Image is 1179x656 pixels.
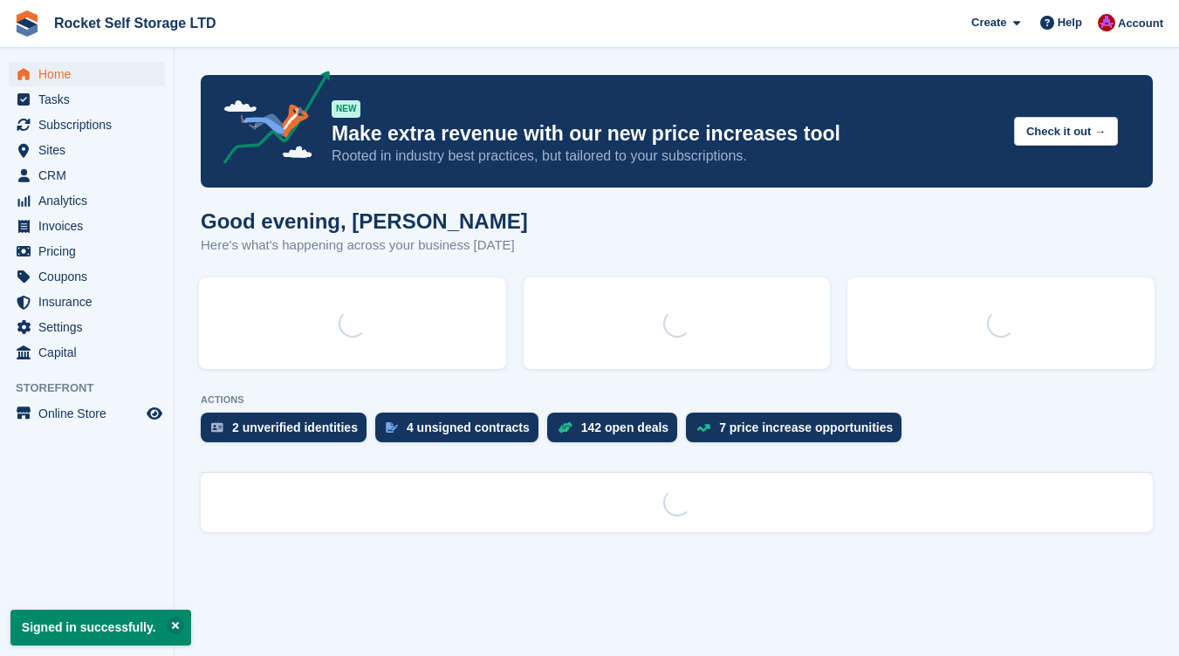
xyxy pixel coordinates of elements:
[332,100,360,118] div: NEW
[375,413,547,451] a: 4 unsigned contracts
[201,236,528,256] p: Here's what's happening across your business [DATE]
[38,188,143,213] span: Analytics
[232,420,358,434] div: 2 unverified identities
[201,394,1153,406] p: ACTIONS
[38,113,143,137] span: Subscriptions
[9,188,165,213] a: menu
[38,290,143,314] span: Insurance
[47,9,223,38] a: Rocket Self Storage LTD
[38,264,143,289] span: Coupons
[558,421,572,434] img: deal-1b604bf984904fb50ccaf53a9ad4b4a5d6e5aea283cecdc64d6e3604feb123c2.svg
[686,413,910,451] a: 7 price increase opportunities
[971,14,1006,31] span: Create
[9,113,165,137] a: menu
[9,290,165,314] a: menu
[386,422,398,433] img: contract_signature_icon-13c848040528278c33f63329250d36e43548de30e8caae1d1a13099fd9432cc5.svg
[696,424,710,432] img: price_increase_opportunities-93ffe204e8149a01c8c9dc8f82e8f89637d9d84a8eef4429ea346261dce0b2c0.svg
[9,315,165,339] a: menu
[9,138,165,162] a: menu
[209,71,331,170] img: price-adjustments-announcement-icon-8257ccfd72463d97f412b2fc003d46551f7dbcb40ab6d574587a9cd5c0d94...
[38,138,143,162] span: Sites
[144,403,165,424] a: Preview store
[14,10,40,37] img: stora-icon-8386f47178a22dfd0bd8f6a31ec36ba5ce8667c1dd55bd0f319d3a0aa187defe.svg
[9,214,165,238] a: menu
[1014,117,1118,146] button: Check it out →
[9,87,165,112] a: menu
[211,422,223,433] img: verify_identity-adf6edd0f0f0b5bbfe63781bf79b02c33cf7c696d77639b501bdc392416b5a36.svg
[407,420,530,434] div: 4 unsigned contracts
[9,264,165,289] a: menu
[38,401,143,426] span: Online Store
[38,87,143,112] span: Tasks
[1058,14,1082,31] span: Help
[1118,15,1163,32] span: Account
[10,610,191,646] p: Signed in successfully.
[9,62,165,86] a: menu
[719,420,893,434] div: 7 price increase opportunities
[201,413,375,451] a: 2 unverified identities
[547,413,686,451] a: 142 open deals
[201,209,528,233] h1: Good evening, [PERSON_NAME]
[332,147,1000,166] p: Rooted in industry best practices, but tailored to your subscriptions.
[38,315,143,339] span: Settings
[9,163,165,188] a: menu
[38,239,143,263] span: Pricing
[9,239,165,263] a: menu
[581,420,668,434] div: 142 open deals
[9,401,165,426] a: menu
[38,62,143,86] span: Home
[332,121,1000,147] p: Make extra revenue with our new price increases tool
[38,214,143,238] span: Invoices
[38,163,143,188] span: CRM
[1098,14,1115,31] img: Lee Tresadern
[38,340,143,365] span: Capital
[16,379,174,397] span: Storefront
[9,340,165,365] a: menu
